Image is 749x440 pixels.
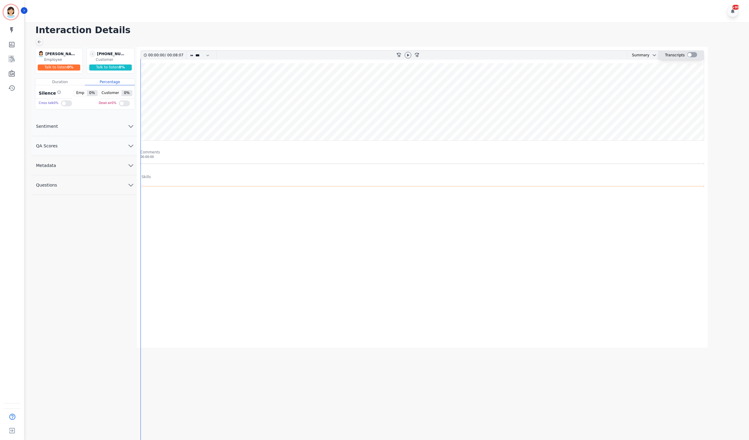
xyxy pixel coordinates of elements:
[732,5,739,10] div: +99
[652,53,657,58] svg: chevron down
[141,150,704,155] div: Comments
[89,51,96,57] span: -
[122,90,132,96] span: 0 %
[166,51,183,60] div: 00:08:07
[127,123,134,130] svg: chevron down
[4,5,18,19] img: Bordered avatar
[67,65,73,69] span: 0 %
[31,156,137,175] button: Metadata chevron down
[127,142,134,149] svg: chevron down
[99,99,116,108] div: Dead air 0 %
[87,90,97,96] span: 0 %
[44,57,81,62] div: Employee
[148,51,185,60] div: /
[31,143,63,149] span: QA Scores
[85,79,135,85] div: Percentage
[665,51,685,60] div: Transcripts
[31,117,137,136] button: Sentiment chevron down
[127,162,134,169] svg: chevron down
[74,90,87,96] span: Emp
[99,90,122,96] span: Customer
[46,51,76,57] div: [PERSON_NAME]
[627,51,649,60] div: Summary
[119,65,125,69] span: 0 %
[31,162,61,168] span: Metadata
[38,64,81,71] div: Talk to listen
[141,155,704,159] div: 00:00:00
[39,99,58,108] div: Cross talk 0 %
[31,175,137,195] button: Questions chevron down
[649,53,657,58] button: chevron down
[97,51,127,57] div: [PHONE_NUMBER]
[96,57,133,62] div: Customer
[142,174,151,179] div: Skills
[127,181,134,189] svg: chevron down
[31,182,62,188] span: Questions
[148,51,165,60] div: 00:00:00
[38,90,62,96] div: Silence
[35,79,85,85] div: Duration
[31,136,137,156] button: QA Scores chevron down
[89,64,132,71] div: Talk to listen
[31,123,63,129] span: Sentiment
[36,25,743,36] h1: Interaction Details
